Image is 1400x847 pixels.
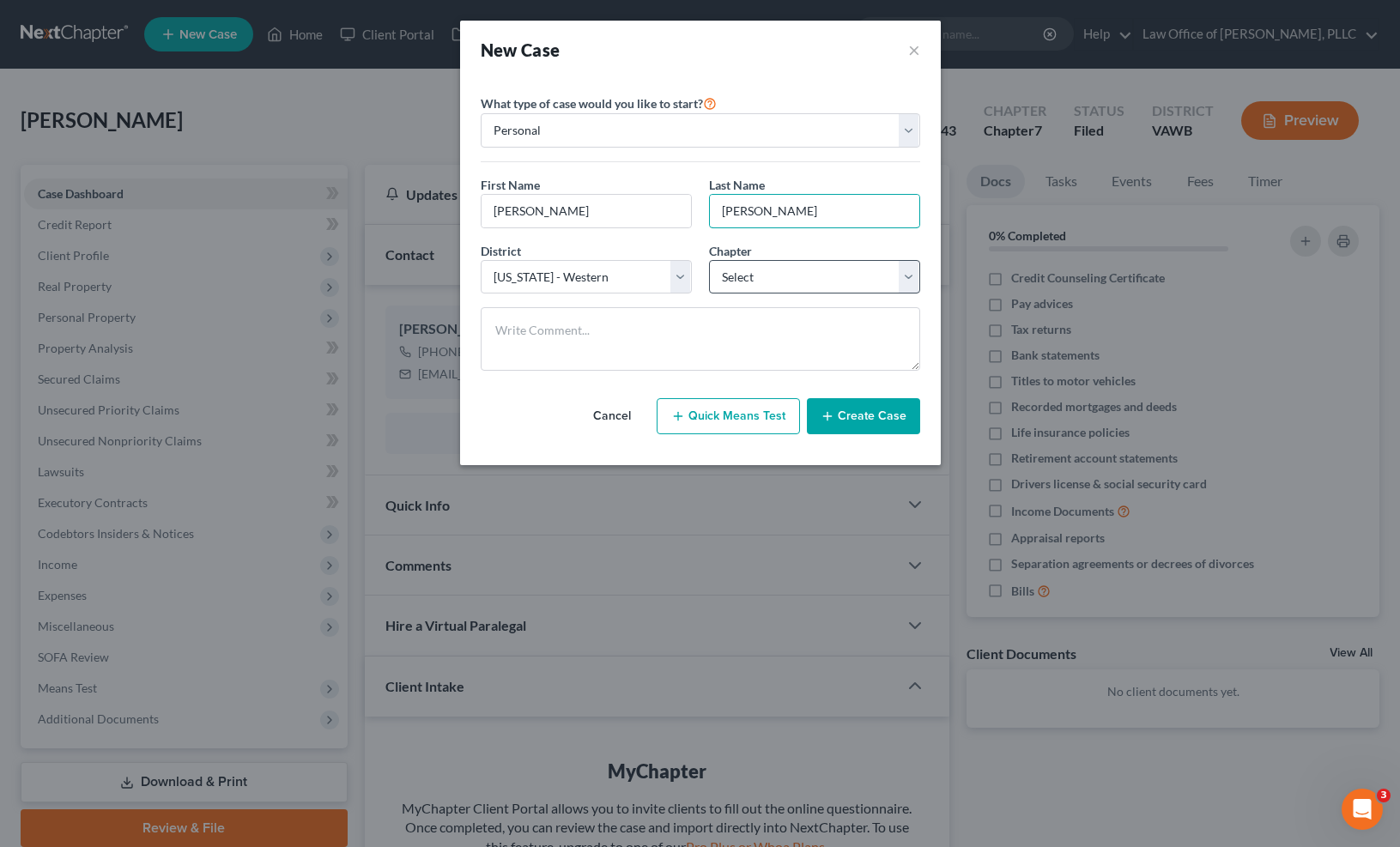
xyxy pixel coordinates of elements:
input: Enter Last Name [710,195,919,227]
iframe: Intercom live chat [1342,789,1383,830]
span: District [481,244,521,258]
button: × [908,38,920,62]
button: Cancel [574,399,650,433]
button: Quick Means Test [657,398,800,434]
label: What type of case would you like to start? [481,93,717,113]
span: First Name [481,178,540,192]
span: 3 [1377,789,1391,802]
span: Chapter [709,244,752,258]
span: Last Name [709,178,765,192]
button: Create Case [807,398,920,434]
strong: New Case [481,39,561,60]
input: Enter First Name [482,195,691,227]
